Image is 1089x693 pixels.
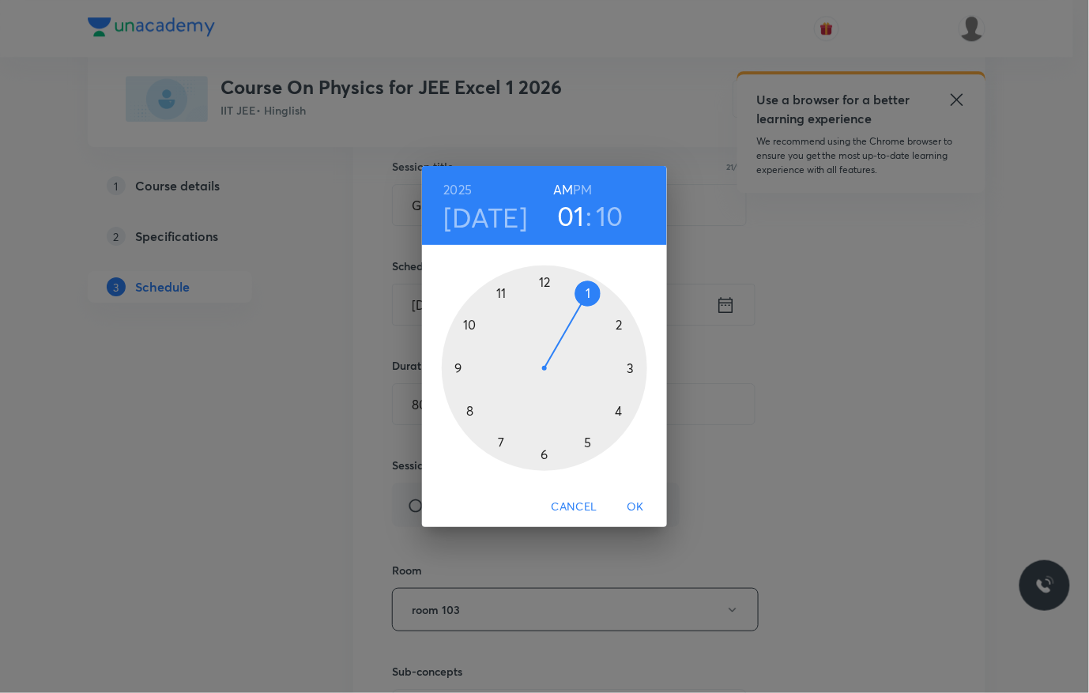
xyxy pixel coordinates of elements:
button: [DATE] [444,201,528,234]
button: 10 [596,199,624,232]
button: Cancel [545,492,604,522]
button: OK [610,492,661,522]
h3: : [586,199,593,232]
span: Cancel [552,497,597,517]
span: OK [616,497,654,517]
button: AM [553,179,573,201]
button: PM [574,179,593,201]
button: 01 [557,199,585,232]
button: 2025 [444,179,473,201]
